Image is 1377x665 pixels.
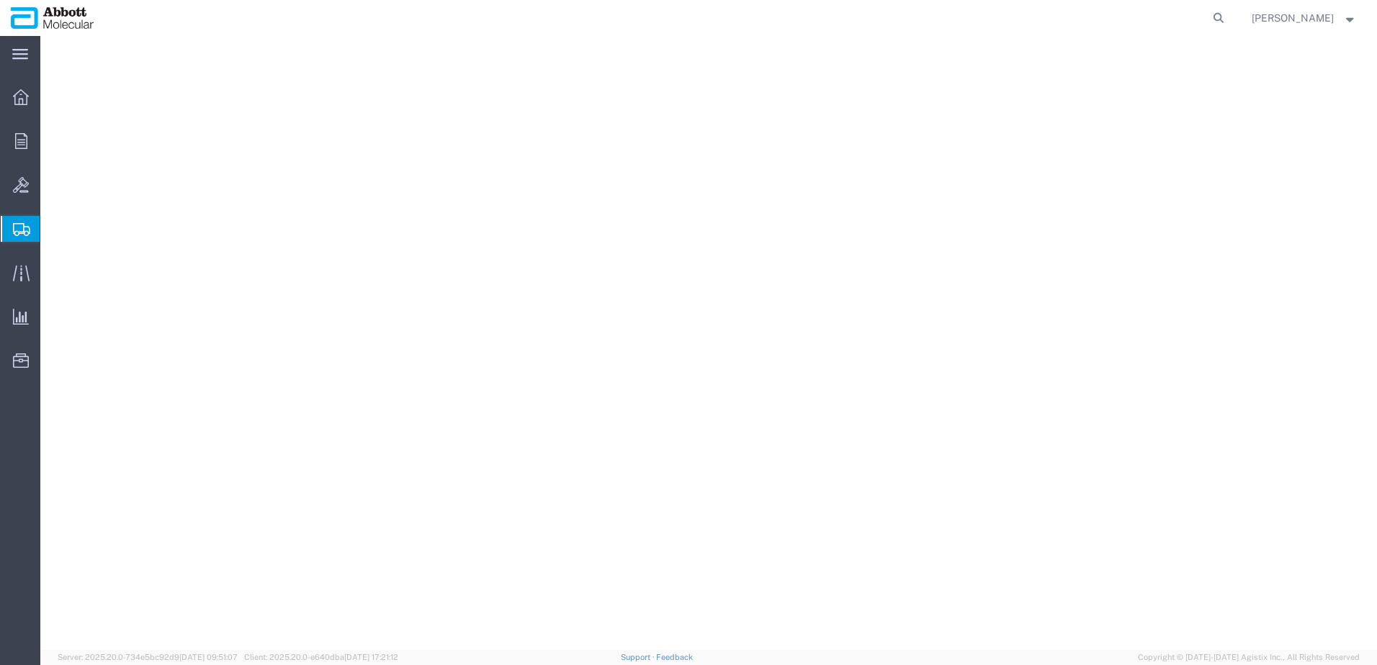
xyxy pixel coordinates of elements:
span: Copyright © [DATE]-[DATE] Agistix Inc., All Rights Reserved [1138,651,1360,664]
a: Feedback [656,653,693,661]
span: Client: 2025.20.0-e640dba [244,653,398,661]
span: [DATE] 17:21:12 [344,653,398,661]
button: [PERSON_NAME] [1251,9,1358,27]
img: logo [10,7,94,29]
span: Server: 2025.20.0-734e5bc92d9 [58,653,238,661]
a: Support [621,653,657,661]
span: Raza Khan [1252,10,1334,26]
span: [DATE] 09:51:07 [179,653,238,661]
iframe: FS Legacy Container [40,36,1377,650]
